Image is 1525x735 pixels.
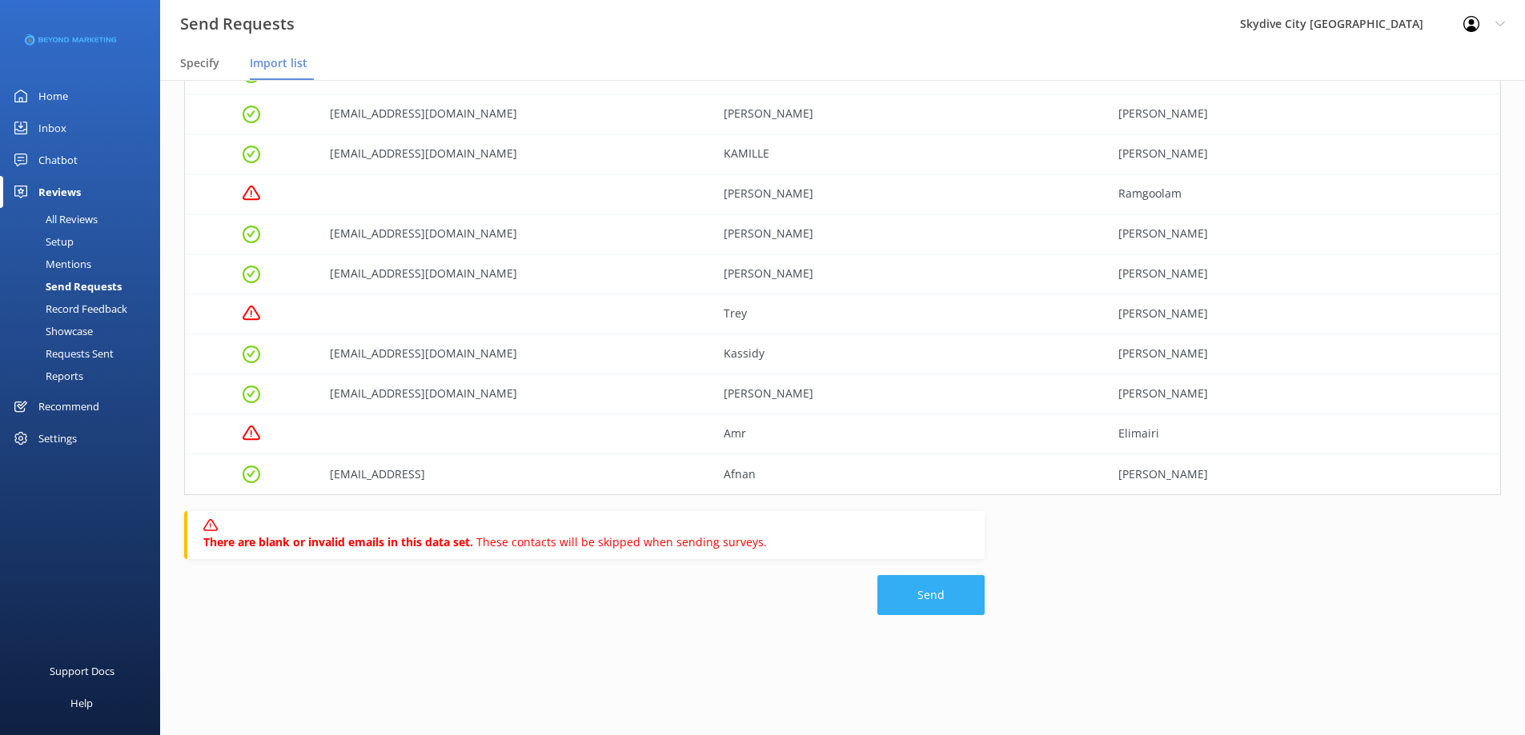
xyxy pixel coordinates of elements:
div: Home [38,80,68,112]
div: Kiana [712,374,1106,414]
div: Jimmie [712,94,1106,134]
div: Elimairi [1106,414,1500,454]
div: Mentions [10,253,91,275]
div: Reviews [38,176,81,208]
button: Send [877,575,985,615]
div: Steve [712,174,1106,214]
span: Import list [250,55,307,71]
div: All Reviews [10,208,98,230]
div: Von Husen [1106,334,1500,374]
div: Chatbot [38,144,78,176]
a: Send Requests [10,275,160,298]
div: ramnarinek@hotmail.com [318,134,712,174]
div: Jennifer [712,214,1106,254]
div: Kassidy [712,334,1106,374]
div: kikilmb2@gmail.com [318,374,712,414]
div: Support Docs [50,655,114,687]
div: RAMNARINE [1106,134,1500,174]
div: Showcase [10,320,93,342]
div: Requests Sent [10,342,114,365]
div: Send Requests [10,275,122,298]
a: Record Feedback [10,298,160,320]
a: Requests Sent [10,342,160,365]
p: These contacts will be skipped when sending surveys. [203,533,969,551]
div: Settings [38,422,77,454]
div: Nakka [1106,254,1500,294]
div: Harishwar Reddy [712,254,1106,294]
div: Setup [10,230,74,253]
div: Reports [10,365,83,387]
div: jennsoto1999@gmail.com [318,214,712,254]
div: Inbox [38,112,66,144]
div: Afnan [712,454,1106,494]
div: Wells [1106,374,1500,414]
div: Amr [712,414,1106,454]
a: Reports [10,365,160,387]
h3: Send Requests [180,11,295,37]
a: Mentions [10,253,160,275]
div: jimmiecrace.fbh@gmail.com [318,94,712,134]
div: Help [70,687,93,719]
div: Recommend [38,390,99,422]
a: All Reviews [10,208,160,230]
div: Hussein [1106,454,1500,494]
img: 3-1676954853.png [24,27,116,54]
div: afnanhuss1@gmail.comm [318,454,712,494]
div: Record Feedback [10,298,127,320]
div: nakkaharishwarreddynbnhj@gmail.com [318,254,712,294]
div: Koenig [1106,294,1500,334]
div: Crace [1106,94,1500,134]
span: Specify [180,55,219,71]
b: There are blank or invalid emails in this data set. [203,534,476,549]
a: Showcase [10,320,160,342]
div: Ramgoolam [1106,174,1500,214]
div: Trey [712,294,1106,334]
div: KAMILLE [712,134,1106,174]
div: kassidyvonhusen12@gmail.com [318,334,712,374]
a: Setup [10,230,160,253]
div: Soto [1106,214,1500,254]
